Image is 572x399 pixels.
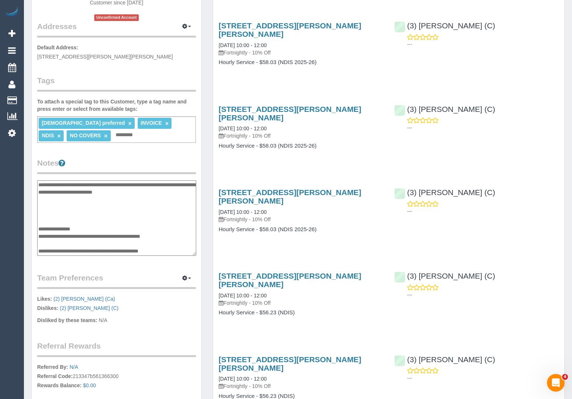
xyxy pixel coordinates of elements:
[219,49,383,56] p: Fortnightly - 10% Off
[407,208,559,215] p: ---
[104,133,107,139] a: ×
[219,376,266,382] a: [DATE] 10:00 - 12:00
[37,44,78,51] label: Default Address:
[37,372,73,380] label: Referral Code:
[219,209,266,215] a: [DATE] 10:00 - 12:00
[219,382,383,390] p: Fortnightly - 10% Off
[42,133,54,138] span: NDIS
[165,120,169,127] a: ×
[394,272,495,280] a: (3) [PERSON_NAME] (C)
[94,14,139,21] span: Unconfirmed Account
[37,304,59,312] label: Dislikes:
[37,75,196,92] legend: Tags
[219,42,266,48] a: [DATE] 10:00 - 12:00
[219,21,361,38] a: [STREET_ADDRESS][PERSON_NAME][PERSON_NAME]
[219,143,383,149] h4: Hourly Service - $58.03 (NDIS 2025-26)
[219,105,361,122] a: [STREET_ADDRESS][PERSON_NAME][PERSON_NAME]
[394,105,495,113] a: (3) [PERSON_NAME] (C)
[219,226,383,233] h4: Hourly Service - $58.03 (NDIS 2025-26)
[37,272,196,289] legend: Team Preferences
[219,310,383,316] h4: Hourly Service - $56.23 (NDIS)
[219,355,361,372] a: [STREET_ADDRESS][PERSON_NAME][PERSON_NAME]
[37,363,196,391] p: 213347b561366300
[37,158,196,174] legend: Notes
[141,120,162,126] span: INVOICE
[37,363,68,371] label: Referred By:
[394,188,495,197] a: (3) [PERSON_NAME] (C)
[70,364,78,370] a: N/A
[394,21,495,30] a: (3) [PERSON_NAME] (C)
[57,133,61,139] a: ×
[4,7,19,18] img: Automaid Logo
[219,299,383,307] p: Fortnightly - 10% Off
[407,124,559,131] p: ---
[37,295,52,303] label: Likes:
[219,293,266,299] a: [DATE] 10:00 - 12:00
[219,59,383,66] h4: Hourly Service - $58.03 (NDIS 2025-26)
[37,340,196,357] legend: Referral Rewards
[99,317,107,323] span: N/A
[37,98,196,113] label: To attach a special tag to this Customer, type a tag name and press enter or select from availabl...
[37,382,82,389] label: Rewards Balance:
[60,305,118,311] a: (2) [PERSON_NAME] (C)
[562,374,568,380] span: 4
[83,382,96,388] a: $0.00
[37,317,97,324] label: Disliked by these teams:
[407,291,559,299] p: ---
[53,296,115,302] a: (2) [PERSON_NAME] (Ca)
[407,40,559,48] p: ---
[219,132,383,140] p: Fortnightly - 10% Off
[70,133,101,138] span: NO COVERS
[219,188,361,205] a: [STREET_ADDRESS][PERSON_NAME][PERSON_NAME]
[394,355,495,364] a: (3) [PERSON_NAME] (C)
[407,374,559,382] p: ---
[219,216,383,223] p: Fortnightly - 10% Off
[37,54,173,60] span: [STREET_ADDRESS][PERSON_NAME][PERSON_NAME]
[219,272,361,289] a: [STREET_ADDRESS][PERSON_NAME][PERSON_NAME]
[128,120,131,127] a: ×
[547,374,565,392] iframe: Intercom live chat
[219,126,266,131] a: [DATE] 10:00 - 12:00
[42,120,125,126] span: [DEMOGRAPHIC_DATA] preferred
